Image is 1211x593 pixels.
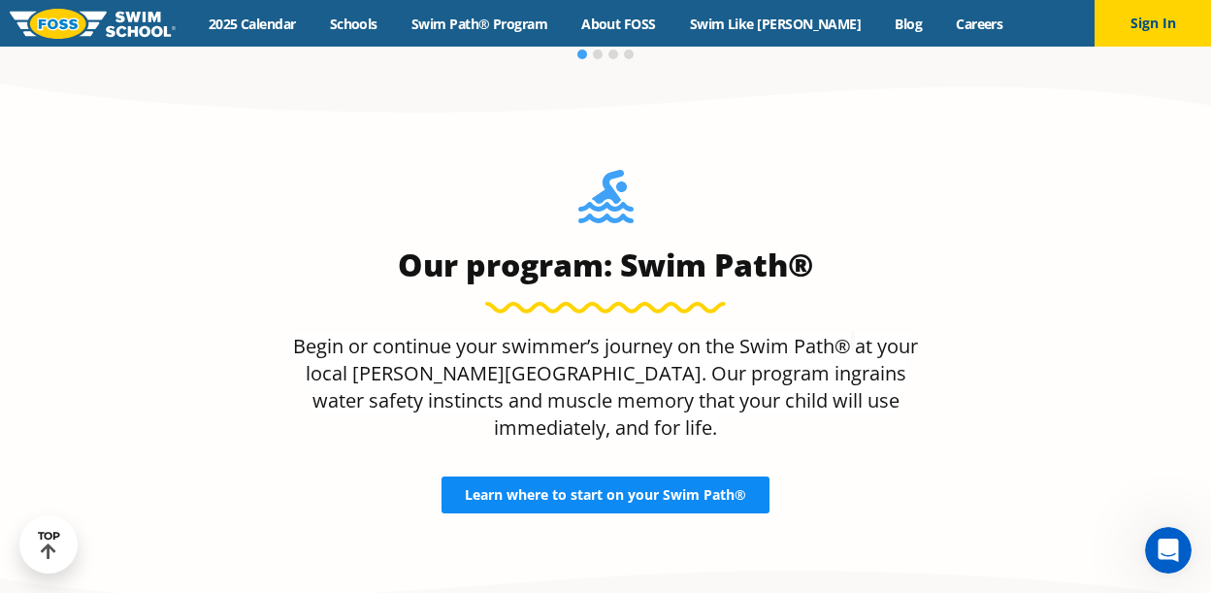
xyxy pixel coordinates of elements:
[578,170,634,236] img: Foss-Location-Swimming-Pool-Person.svg
[191,15,312,33] a: 2025 Calendar
[939,15,1020,33] a: Careers
[878,15,939,33] a: Blog
[1145,527,1192,574] iframe: Intercom live chat
[465,488,746,502] span: Learn where to start on your Swim Path®
[672,15,878,33] a: Swim Like [PERSON_NAME]
[565,15,673,33] a: About FOSS
[10,9,176,39] img: FOSS Swim School Logo
[442,477,769,513] a: Learn where to start on your Swim Path®
[283,246,928,284] h3: Our program: Swim Path®
[312,15,394,33] a: Schools
[293,333,851,359] span: Begin or continue your swimmer’s journey on the Swim Path®
[394,15,564,33] a: Swim Path® Program
[38,530,60,560] div: TOP
[306,333,919,441] span: at your local [PERSON_NAME][GEOGRAPHIC_DATA]. Our program ingrains water safety instincts and mus...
